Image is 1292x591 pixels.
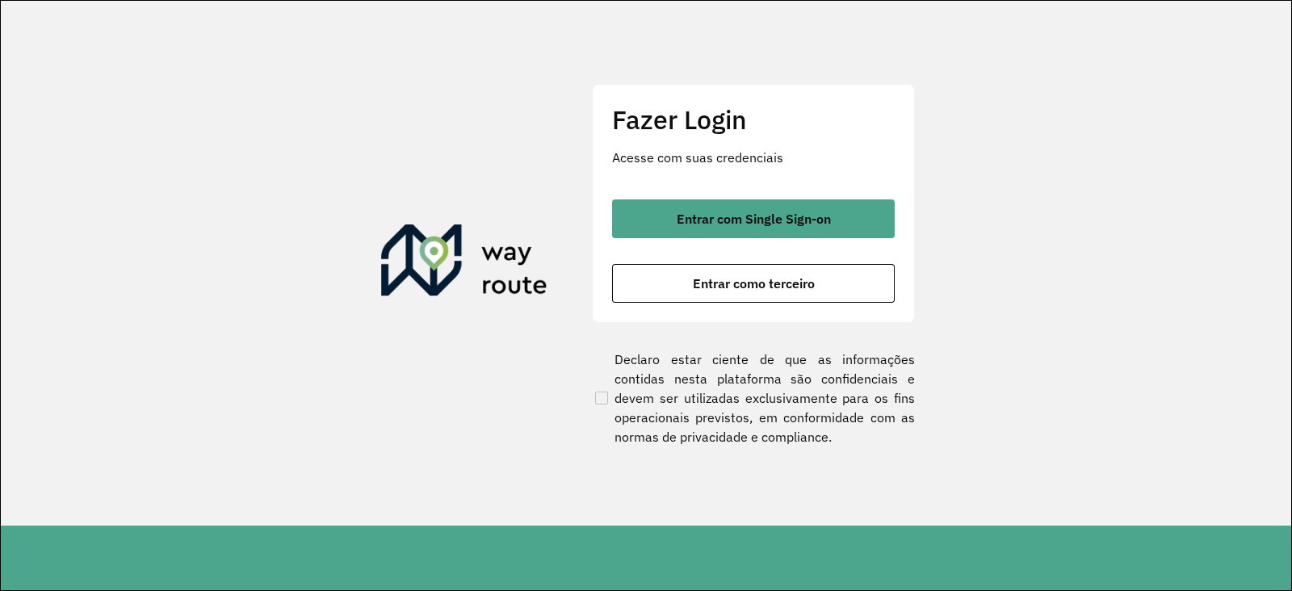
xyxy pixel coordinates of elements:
[612,264,895,303] button: button
[612,199,895,238] button: button
[612,104,895,135] h2: Fazer Login
[693,277,815,290] span: Entrar como terceiro
[592,350,915,446] label: Declaro estar ciente de que as informações contidas nesta plataforma são confidenciais e devem se...
[612,148,895,167] p: Acesse com suas credenciais
[381,224,547,302] img: Roteirizador AmbevTech
[677,212,831,225] span: Entrar com Single Sign-on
